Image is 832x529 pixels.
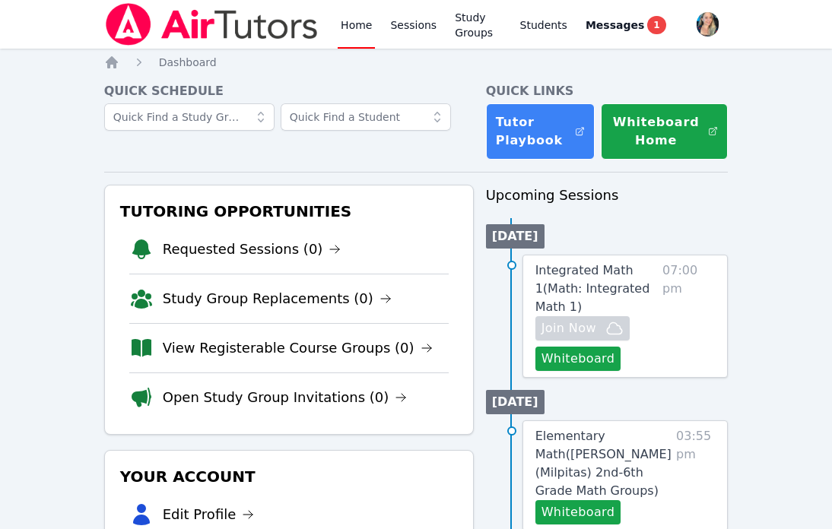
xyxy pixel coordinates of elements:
a: Open Study Group Invitations (0) [163,387,408,408]
img: Air Tutors [104,3,319,46]
a: Study Group Replacements (0) [163,288,392,309]
a: Edit Profile [163,504,255,525]
span: Dashboard [159,56,217,68]
input: Quick Find a Student [281,103,451,131]
span: Integrated Math 1 ( Math: Integrated Math 1 ) [535,263,650,314]
a: Dashboard [159,55,217,70]
h3: Upcoming Sessions [486,185,729,206]
li: [DATE] [486,390,545,414]
a: View Registerable Course Groups (0) [163,337,433,359]
li: [DATE] [486,224,545,249]
a: Elementary Math([PERSON_NAME] (Milpitas) 2nd-6th Grade Math Groups) [535,427,672,500]
h4: Quick Schedule [104,82,474,100]
a: Tutor Playbook [486,103,595,160]
span: 03:55 pm [676,427,715,524]
h3: Your Account [117,463,461,490]
button: Whiteboard [535,500,621,524]
button: Whiteboard [535,347,621,371]
span: 07:00 pm [662,261,715,371]
span: Elementary Math ( [PERSON_NAME] (Milpitas) 2nd-6th Grade Math Groups ) [535,429,672,498]
span: Join Now [541,319,596,337]
button: Join Now [535,316,630,341]
span: Messages [586,17,644,33]
span: 1 [647,16,665,34]
a: Integrated Math 1(Math: Integrated Math 1) [535,261,656,316]
h4: Quick Links [486,82,729,100]
a: Requested Sessions (0) [163,239,341,260]
input: Quick Find a Study Group [104,103,275,131]
button: Whiteboard Home [601,103,729,160]
h3: Tutoring Opportunities [117,198,461,225]
nav: Breadcrumb [104,55,729,70]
